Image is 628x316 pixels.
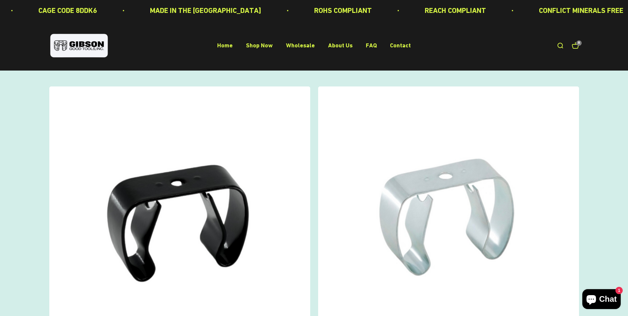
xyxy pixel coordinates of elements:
p: ROHS COMPLIANT [310,5,367,16]
inbox-online-store-chat: Shopify online store chat [580,289,623,311]
a: FAQ [366,42,377,49]
p: REACH COMPLIANT [420,5,481,16]
a: About Us [328,42,353,49]
a: Wholesale [286,42,315,49]
a: Shop Now [246,42,273,49]
p: CONFLICT MINERALS FREE [534,5,619,16]
p: CAGE CODE 8DDK6 [34,5,92,16]
a: Home [217,42,233,49]
a: Contact [390,42,411,49]
cart-count: 8 [576,40,582,46]
p: MADE IN THE [GEOGRAPHIC_DATA] [145,5,257,16]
